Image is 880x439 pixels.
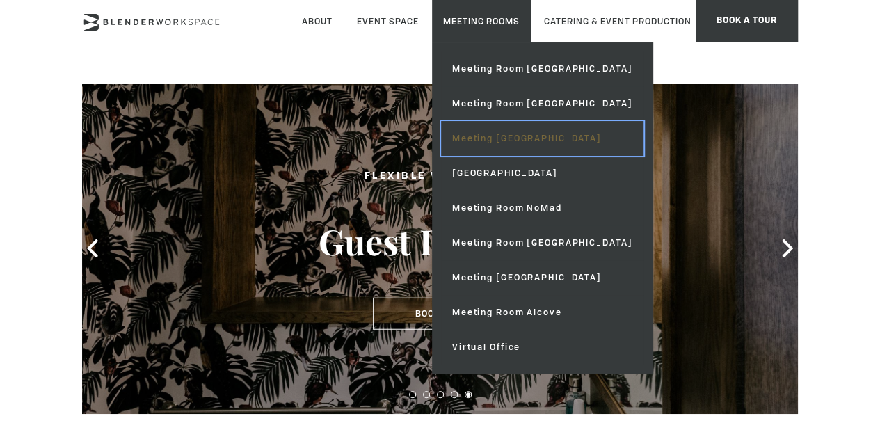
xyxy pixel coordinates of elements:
a: [GEOGRAPHIC_DATA] [441,156,643,191]
a: Meeting Room [GEOGRAPHIC_DATA] [441,225,643,260]
h3: Guest Day Pass [280,220,600,263]
a: Meeting Room Alcove [441,295,643,330]
a: Meeting Room NoMad [441,191,643,225]
button: Book Now [373,298,507,330]
a: Meeting [GEOGRAPHIC_DATA] [441,260,643,295]
a: Meeting Room [GEOGRAPHIC_DATA] [441,86,643,121]
h2: FLEXIBLE WORKSPACE [280,168,600,185]
a: Virtual Office [441,330,643,365]
a: Meeting [GEOGRAPHIC_DATA] [441,121,643,156]
iframe: Chat Widget [810,372,880,439]
a: Meeting Room [GEOGRAPHIC_DATA] [441,51,643,86]
a: Book Now [373,304,507,319]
